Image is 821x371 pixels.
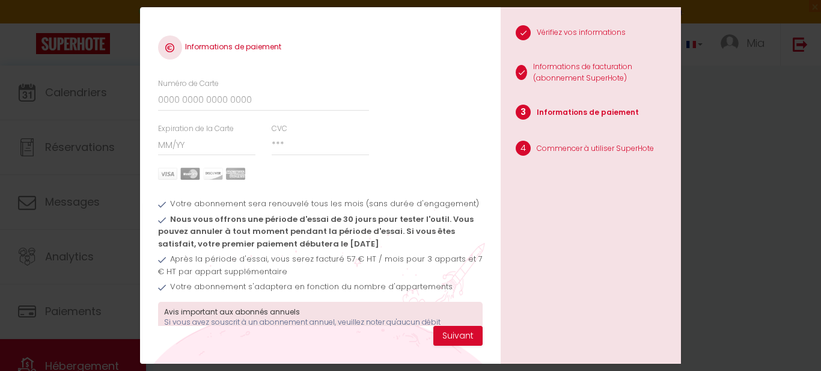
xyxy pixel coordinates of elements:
span: 3 [516,105,531,120]
li: Informations de facturation (abonnement SuperHote) [501,55,681,93]
span: 4 [516,141,531,156]
input: MM/YY [158,134,256,156]
span: Votre abonnement s'adaptera en fonction du nombre d'appartements [170,281,453,292]
img: carts.png [158,168,245,180]
h4: Informations de paiement [158,35,483,60]
span: Nous vous offrons une période d'essai de 30 jours pour tester l'outil. Vous pouvez annuler à tout... [158,213,474,250]
span: Après la période d'essai, vous serez facturé 57 € HT / mois pour 3 apparts et 7 € HT par appart s... [158,253,483,277]
li: Commencer à utiliser SuperHote [501,135,681,165]
label: Expiration de la Carte [158,123,234,135]
h3: Avis important aux abonnés annuels [164,308,477,316]
input: 0000 0000 0000 0000 [158,90,369,111]
label: Numéro de Carte [158,78,219,90]
li: Vérifiez vos informations [501,19,681,49]
label: CVC [272,123,287,135]
li: Informations de paiement [501,99,681,129]
span: Votre abonnement sera renouvelé tous les mois (sans durée d'engagement) [170,198,479,209]
button: Suivant [433,326,483,346]
button: Ouvrir le widget de chat LiveChat [10,5,46,41]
